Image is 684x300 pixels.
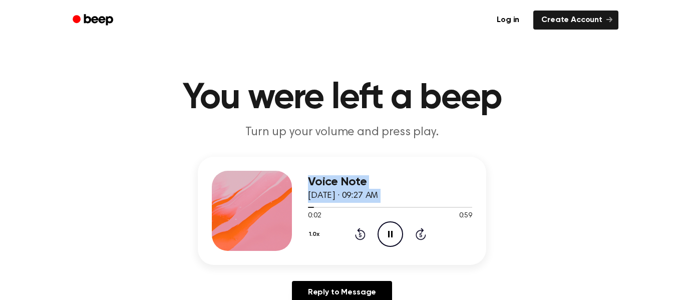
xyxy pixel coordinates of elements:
h1: You were left a beep [86,80,598,116]
p: Turn up your volume and press play. [150,124,534,141]
span: 0:02 [308,211,321,221]
h3: Voice Note [308,175,472,189]
a: Log in [489,11,527,30]
button: 1.0x [308,226,323,243]
span: 0:59 [459,211,472,221]
span: [DATE] · 09:27 AM [308,191,378,200]
a: Create Account [533,11,618,30]
a: Beep [66,11,122,30]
